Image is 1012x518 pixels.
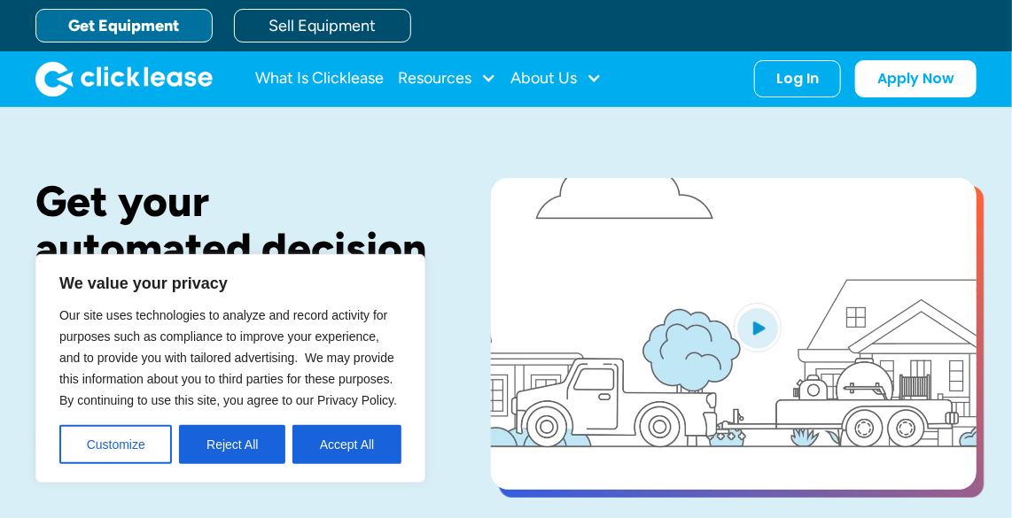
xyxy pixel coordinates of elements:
button: Customize [59,425,172,464]
div: Resources [398,61,496,97]
div: We value your privacy [35,254,425,483]
a: What Is Clicklease [255,61,384,97]
p: We value your privacy [59,273,401,294]
button: Reject All [179,425,285,464]
h1: Get your automated decision in seconds. [35,178,434,318]
div: Log In [776,70,819,88]
a: home [35,61,213,97]
img: Blue play button logo on a light blue circular background [734,303,782,352]
a: open lightbox [491,178,977,490]
div: About Us [510,61,602,97]
a: Apply Now [855,60,977,97]
span: Our site uses technologies to analyze and record activity for purposes such as compliance to impr... [59,308,397,407]
a: Get Equipment [35,9,213,43]
button: Accept All [292,425,401,464]
a: Sell Equipment [234,9,411,43]
img: Clicklease logo [35,61,213,97]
